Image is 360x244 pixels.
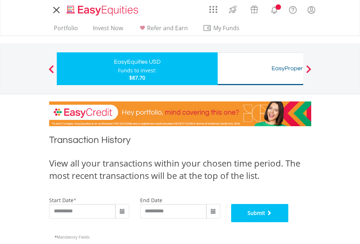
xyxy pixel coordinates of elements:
[284,2,302,16] a: FAQ's and Support
[65,4,141,16] img: EasyEquities_Logo.png
[265,2,284,16] a: Notifications
[244,2,265,15] a: Vouchers
[90,24,126,36] a: Invest Now
[231,204,289,222] button: Submit
[205,2,222,13] a: AppsGrid
[248,4,260,15] img: vouchers-v2.svg
[49,197,74,204] label: start date
[51,24,81,36] a: Portfolio
[302,2,321,18] a: My Profile
[49,157,311,182] div: View all your transactions within your chosen time period. The most recent transactions will be a...
[64,2,141,16] a: Home page
[140,197,162,204] label: end date
[227,4,239,15] img: thrive-v2.svg
[49,101,311,126] img: EasyCredit Promotion Banner
[61,57,213,67] div: EasyEquities USD
[135,24,191,36] a: Refer and Earn
[55,234,90,240] span: Mandatory Fields
[129,74,145,81] span: $87.70
[44,69,59,76] button: Previous
[203,23,250,33] span: My Funds
[118,67,157,74] div: Funds to invest:
[209,5,217,13] img: grid-menu-icon.svg
[301,69,316,76] button: Next
[49,133,311,150] h1: Transaction History
[147,24,188,32] span: Refer and Earn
